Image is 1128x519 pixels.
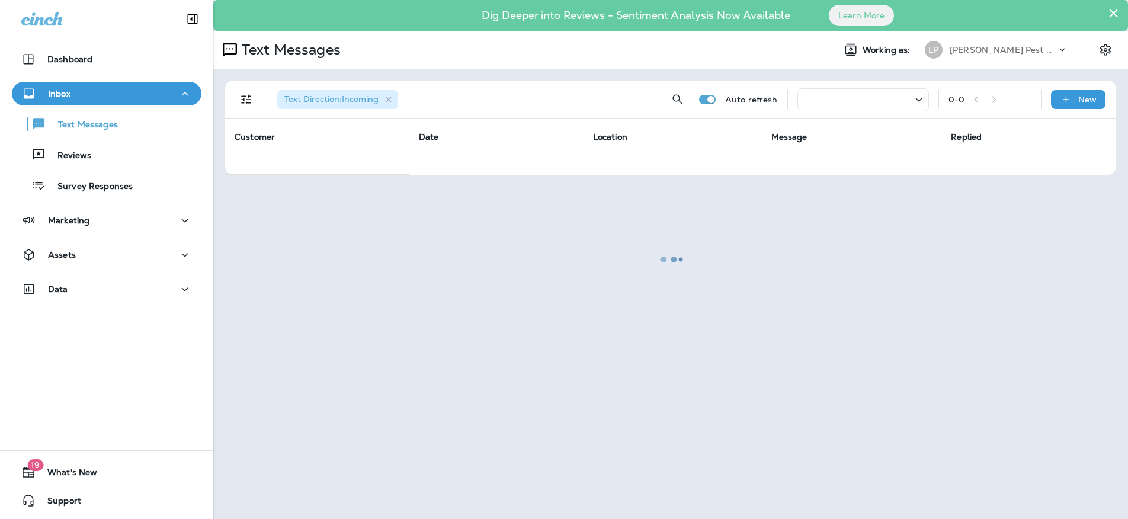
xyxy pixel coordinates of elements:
[27,459,43,471] span: 19
[48,216,89,225] p: Marketing
[12,173,201,198] button: Survey Responses
[12,277,201,301] button: Data
[48,89,70,98] p: Inbox
[48,250,76,259] p: Assets
[12,142,201,167] button: Reviews
[48,284,68,294] p: Data
[1078,95,1097,104] p: New
[176,7,209,31] button: Collapse Sidebar
[36,467,97,482] span: What's New
[36,496,81,510] span: Support
[12,82,201,105] button: Inbox
[46,181,133,193] p: Survey Responses
[12,111,201,136] button: Text Messages
[12,243,201,267] button: Assets
[12,47,201,71] button: Dashboard
[12,489,201,512] button: Support
[46,120,118,131] p: Text Messages
[12,209,201,232] button: Marketing
[47,55,92,64] p: Dashboard
[46,150,91,162] p: Reviews
[12,460,201,484] button: 19What's New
